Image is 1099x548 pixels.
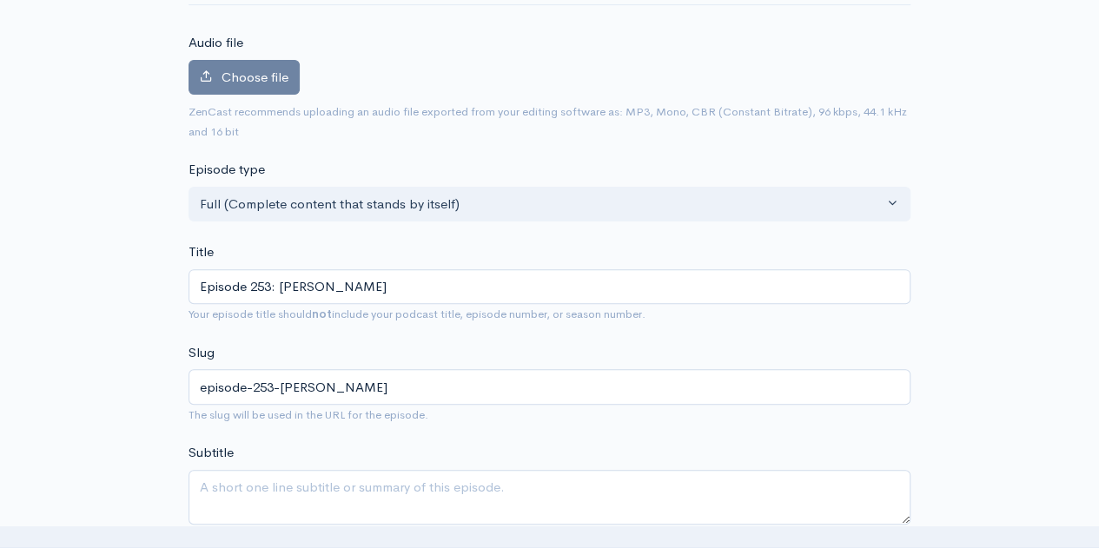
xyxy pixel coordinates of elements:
[189,269,910,305] input: What is the episode's title?
[189,187,910,222] button: Full (Complete content that stands by itself)
[189,242,214,262] label: Title
[200,195,884,215] div: Full (Complete content that stands by itself)
[189,104,907,139] small: ZenCast recommends uploading an audio file exported from your editing software as: MP3, Mono, CBR...
[222,69,288,85] span: Choose file
[189,443,234,463] label: Subtitle
[189,33,243,53] label: Audio file
[189,307,645,321] small: Your episode title should include your podcast title, episode number, or season number.
[189,160,265,180] label: Episode type
[189,407,428,422] small: The slug will be used in the URL for the episode.
[189,343,215,363] label: Slug
[312,307,332,321] strong: not
[189,369,910,405] input: title-of-episode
